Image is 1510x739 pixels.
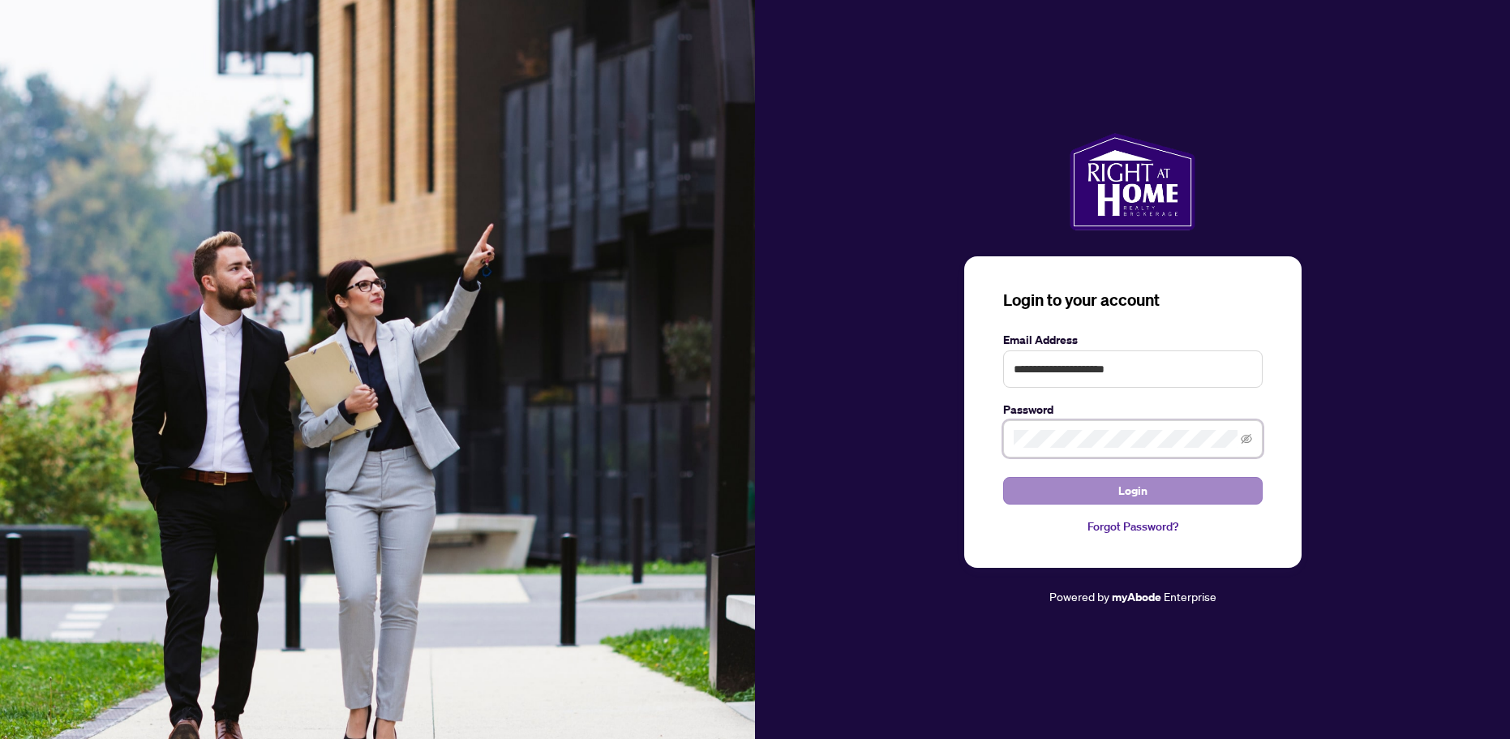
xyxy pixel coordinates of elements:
label: Password [1003,401,1263,419]
button: Login [1003,477,1263,505]
a: myAbode [1112,588,1161,606]
label: Email Address [1003,331,1263,349]
h3: Login to your account [1003,289,1263,311]
span: Login [1118,478,1148,504]
img: ma-logo [1070,133,1195,230]
span: eye-invisible [1241,433,1252,445]
span: Powered by [1049,589,1109,604]
a: Forgot Password? [1003,518,1263,535]
span: Enterprise [1164,589,1216,604]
